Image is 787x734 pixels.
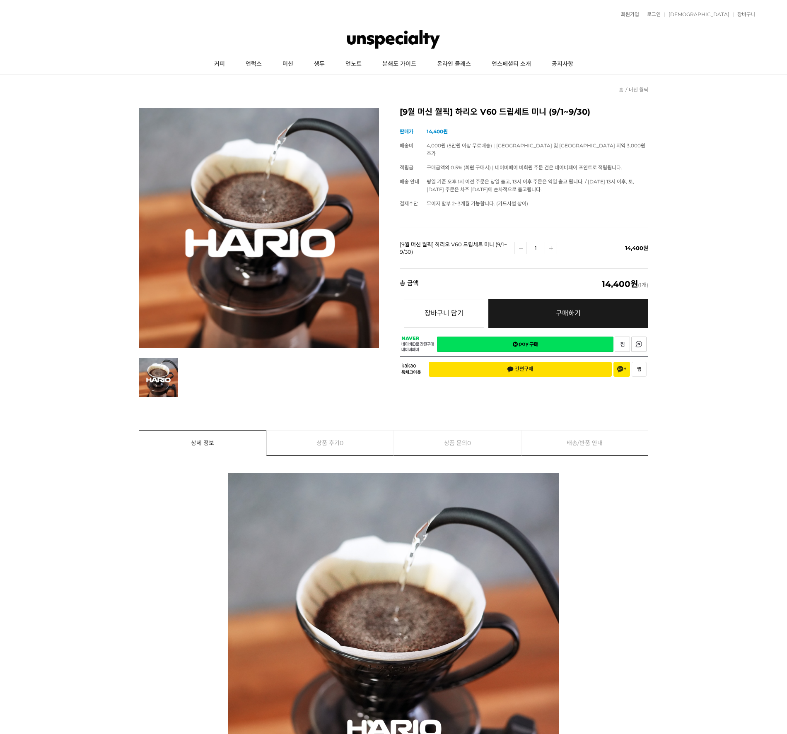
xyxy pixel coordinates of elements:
a: 생두 [304,54,335,75]
span: (1개) [602,280,648,288]
a: 커피 [204,54,235,75]
a: 상품 후기0 [267,431,394,455]
a: 새창 [437,337,613,352]
span: 배송 안내 [400,178,419,185]
span: 카카오 톡체크아웃 [401,363,422,375]
a: 로그인 [643,12,661,17]
a: 공지사항 [541,54,584,75]
a: 배송/반품 안내 [521,431,648,455]
span: 4,000원 (5만원 이상 무료배송) | [GEOGRAPHIC_DATA] 및 [GEOGRAPHIC_DATA] 지역 3,000원 추가 [427,142,645,156]
a: 새창 [615,337,630,352]
h2: [9월 머신 월픽] 하리오 V60 드립세트 미니 (9/1~9/30) [400,108,648,116]
a: 머신 [272,54,304,75]
a: 온라인 클래스 [427,54,481,75]
span: 간편구매 [507,366,534,373]
span: 0 [467,431,471,455]
button: 찜 [632,362,647,377]
a: 분쇄도 가이드 [372,54,427,75]
button: 장바구니 담기 [404,299,484,328]
a: 새창 [631,337,647,352]
a: 언노트 [335,54,372,75]
span: 찜 [637,366,641,372]
a: 머신 월픽 [629,87,648,93]
img: 언스페셜티 몰 [347,27,440,52]
span: 14,400원 [625,245,648,251]
a: 장바구니 [733,12,756,17]
a: 언럭스 [235,54,272,75]
a: 상세 정보 [139,431,266,455]
strong: 총 금액 [400,280,419,288]
button: 채널 추가 [613,362,630,377]
a: [DEMOGRAPHIC_DATA] [664,12,729,17]
span: 0 [340,431,343,455]
a: 구매하기 [488,299,648,328]
span: 판매가 [400,128,413,135]
span: 구매금액의 0.5% (회원 구매시) | 네이버페이 비회원 주문 건은 네이버페이 포인트로 적립됩니다. [427,164,622,171]
a: 수량증가 [545,242,557,254]
em: 14,400원 [602,279,638,289]
a: 언스페셜티 소개 [481,54,541,75]
a: 수량감소 [514,242,527,254]
span: 배송비 [400,142,413,149]
a: 홈 [619,87,623,93]
span: 구매하기 [556,309,581,317]
span: 적립금 [400,164,413,171]
a: 상품 문의0 [394,431,521,455]
img: 9월 머신 월픽 하리오 V60 드립세트 미니 [139,108,379,348]
span: 결제수단 [400,200,418,207]
span: 무이자 할부 2~3개월 가능합니다. (카드사별 상이) [427,200,528,207]
button: 간편구매 [429,362,612,377]
strong: 14,400원 [427,128,448,135]
span: 평일 기준 오후 1시 이전 주문은 당일 출고, 13시 이후 주문은 익일 출고 됩니다. / [DATE] 13시 이후, 토, [DATE] 주문은 차주 [DATE]에 순차적으로 출... [427,178,634,193]
td: [9월 머신 월픽] 하리오 V60 드립세트 미니 (9/1~9/30) [400,228,514,268]
span: 채널 추가 [617,366,626,373]
a: 회원가입 [617,12,639,17]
